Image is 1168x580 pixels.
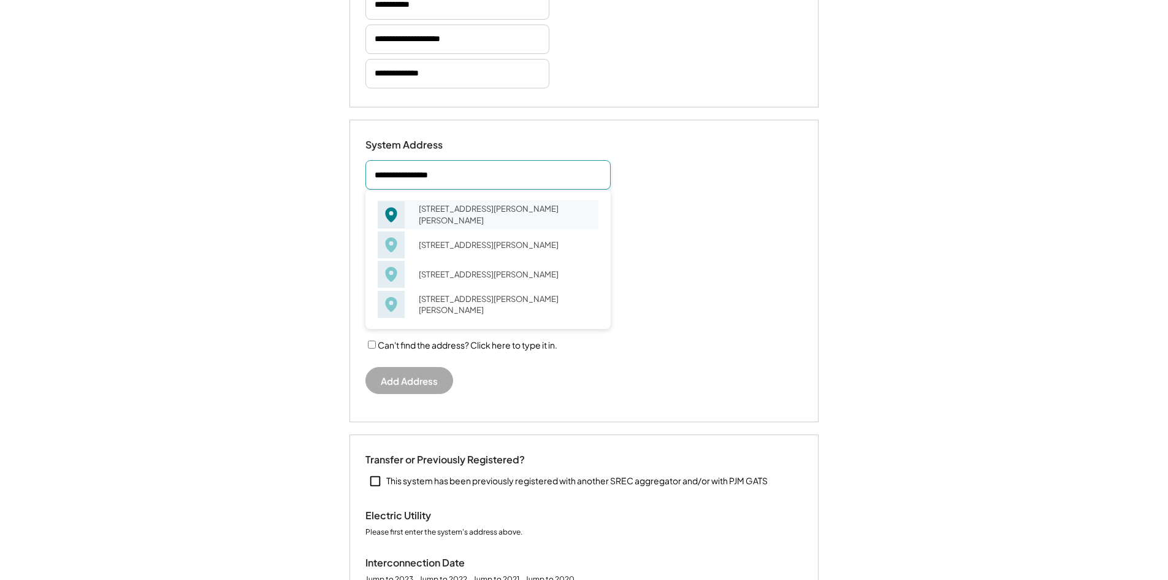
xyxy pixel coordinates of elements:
[365,454,525,466] div: Transfer or Previously Registered?
[365,557,488,570] div: Interconnection Date
[411,266,598,283] div: [STREET_ADDRESS][PERSON_NAME]
[411,236,598,253] div: [STREET_ADDRESS][PERSON_NAME]
[386,475,768,487] div: This system has been previously registered with another SREC aggregator and/or with PJM GATS
[365,367,453,394] button: Add Address
[378,339,557,350] label: Can't find the address? Click here to type it in.
[365,139,488,152] div: System Address
[365,527,522,538] div: Please first enter the system's address above.
[411,200,598,228] div: [STREET_ADDRESS][PERSON_NAME][PERSON_NAME]
[411,290,598,319] div: [STREET_ADDRESS][PERSON_NAME][PERSON_NAME]
[365,509,488,522] div: Electric Utility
